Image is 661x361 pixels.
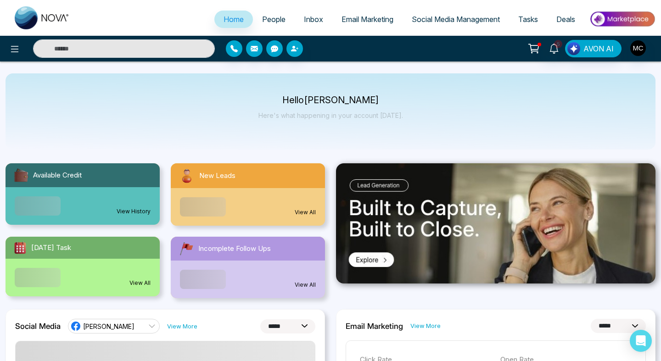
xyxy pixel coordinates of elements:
span: [PERSON_NAME] [83,322,134,331]
a: View More [410,322,441,330]
img: todayTask.svg [13,240,28,255]
p: Hello [PERSON_NAME] [258,96,403,104]
a: Deals [547,11,584,28]
a: Email Marketing [332,11,403,28]
span: Available Credit [33,170,82,181]
img: User Avatar [630,40,646,56]
span: Tasks [518,15,538,24]
a: View History [117,207,151,216]
a: View All [295,281,316,289]
img: Lead Flow [567,42,580,55]
img: . [336,163,655,283]
span: Incomplete Follow Ups [198,244,271,254]
a: Home [214,11,253,28]
span: Social Media Management [412,15,500,24]
img: availableCredit.svg [13,167,29,183]
a: 5 [543,40,565,56]
span: 5 [554,40,562,48]
button: AVON AI [565,40,622,57]
img: Market-place.gif [589,9,655,29]
a: New LeadsView All [165,163,330,226]
span: New Leads [199,171,235,181]
a: Tasks [509,11,547,28]
h2: Social Media [15,322,61,331]
span: Deals [556,15,575,24]
span: Email Marketing [342,15,393,24]
a: People [253,11,295,28]
span: AVON AI [583,43,614,54]
a: View All [295,208,316,217]
div: Open Intercom Messenger [630,330,652,352]
span: [DATE] Task [31,243,71,253]
img: followUps.svg [178,240,195,257]
span: Inbox [304,15,323,24]
span: People [262,15,286,24]
img: Nova CRM Logo [15,6,70,29]
a: View More [167,322,197,331]
img: newLeads.svg [178,167,196,184]
span: Home [224,15,244,24]
a: Social Media Management [403,11,509,28]
a: View All [129,279,151,287]
p: Here's what happening in your account [DATE]. [258,111,403,119]
h2: Email Marketing [346,322,403,331]
a: Inbox [295,11,332,28]
a: Incomplete Follow UpsView All [165,237,330,298]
